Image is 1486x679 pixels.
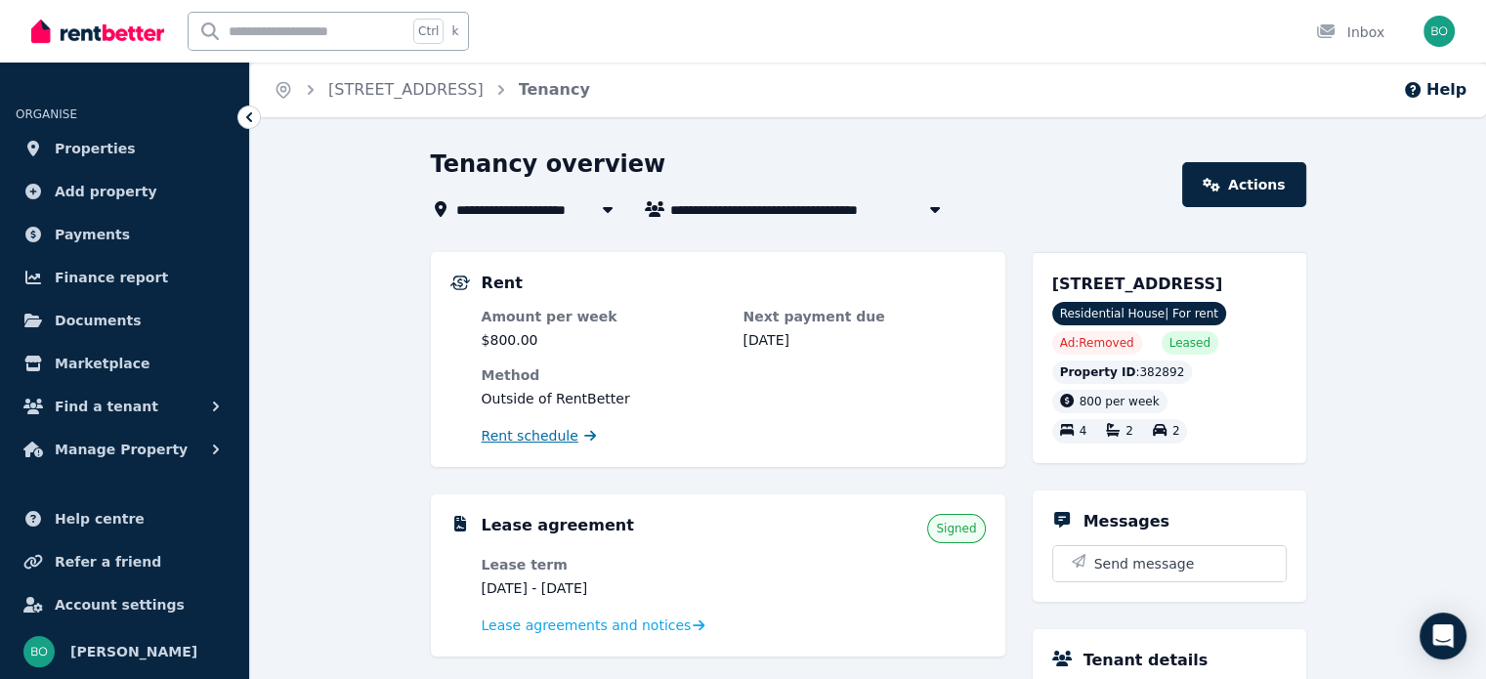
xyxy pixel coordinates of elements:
[743,307,986,326] dt: Next payment due
[328,80,484,99] a: [STREET_ADDRESS]
[1316,22,1384,42] div: Inbox
[16,172,234,211] a: Add property
[16,542,234,581] a: Refer a friend
[31,17,164,46] img: RentBetter
[16,215,234,254] a: Payments
[55,550,161,573] span: Refer a friend
[482,426,597,446] a: Rent schedule
[55,266,168,289] span: Finance report
[482,426,578,446] span: Rent schedule
[55,352,149,375] span: Marketplace
[16,585,234,624] a: Account settings
[482,555,724,574] dt: Lease term
[1053,546,1286,581] button: Send message
[55,593,185,616] span: Account settings
[1403,78,1466,102] button: Help
[482,330,724,350] dd: $800.00
[16,129,234,168] a: Properties
[1420,613,1466,659] div: Open Intercom Messenger
[70,640,197,663] span: [PERSON_NAME]
[1080,425,1087,439] span: 4
[1060,335,1134,351] span: Ad: Removed
[482,272,523,295] h5: Rent
[250,63,614,117] nav: Breadcrumb
[55,223,130,246] span: Payments
[482,514,634,537] h5: Lease agreement
[55,180,157,203] span: Add property
[451,23,458,39] span: k
[55,309,142,332] span: Documents
[16,499,234,538] a: Help centre
[1094,554,1195,573] span: Send message
[1423,16,1455,47] img: HARI KRISHNA
[16,301,234,340] a: Documents
[936,521,976,536] span: Signed
[16,258,234,297] a: Finance report
[431,149,666,180] h1: Tenancy overview
[55,137,136,160] span: Properties
[743,330,986,350] dd: [DATE]
[16,387,234,426] button: Find a tenant
[1060,364,1136,380] span: Property ID
[1125,425,1133,439] span: 2
[23,636,55,667] img: HARI KRISHNA
[413,19,444,44] span: Ctrl
[1182,162,1305,207] a: Actions
[1052,275,1223,293] span: [STREET_ADDRESS]
[1083,649,1209,672] h5: Tenant details
[1052,302,1226,325] span: Residential House | For rent
[482,615,705,635] a: Lease agreements and notices
[482,615,692,635] span: Lease agreements and notices
[16,344,234,383] a: Marketplace
[1169,335,1210,351] span: Leased
[55,507,145,530] span: Help centre
[482,578,724,598] dd: [DATE] - [DATE]
[1172,425,1180,439] span: 2
[482,307,724,326] dt: Amount per week
[16,430,234,469] button: Manage Property
[482,389,986,408] dd: Outside of RentBetter
[450,276,470,290] img: Rental Payments
[519,80,590,99] a: Tenancy
[55,395,158,418] span: Find a tenant
[55,438,188,461] span: Manage Property
[16,107,77,121] span: ORGANISE
[1052,361,1193,384] div: : 382892
[1083,510,1169,533] h5: Messages
[1080,395,1160,408] span: 800 per week
[482,365,986,385] dt: Method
